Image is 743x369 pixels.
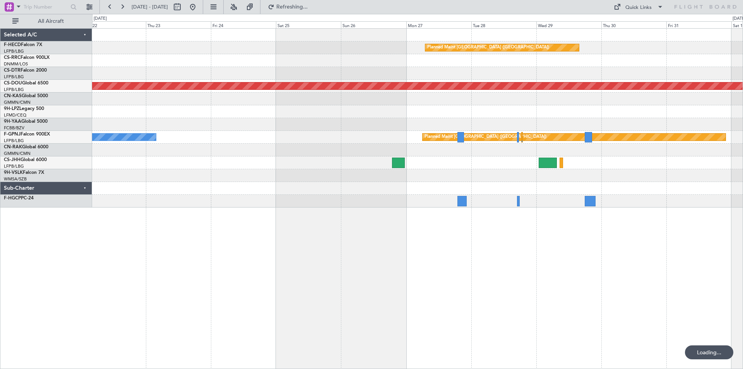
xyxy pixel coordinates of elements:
div: Mon 27 [406,21,471,28]
span: 9H-LPZ [4,106,19,111]
a: DNMM/LOS [4,61,28,67]
a: LFPB/LBG [4,87,24,93]
div: Sun 26 [341,21,406,28]
a: CN-RAKGlobal 6000 [4,145,48,149]
button: Quick Links [610,1,667,13]
a: F-HECDFalcon 7X [4,43,42,47]
a: 9H-VSLKFalcon 7X [4,170,44,175]
div: Planned Maint [GEOGRAPHIC_DATA] ([GEOGRAPHIC_DATA]) [425,131,546,143]
a: WMSA/SZB [4,176,27,182]
a: LFPB/LBG [4,48,24,54]
button: Refreshing... [264,1,311,13]
a: CN-KASGlobal 5000 [4,94,48,98]
div: Fri 31 [666,21,731,28]
span: CS-JHH [4,158,21,162]
a: FCBB/BZV [4,125,24,131]
div: Tue 28 [471,21,536,28]
div: Loading... [685,345,733,359]
span: CS-DTR [4,68,21,73]
a: 9H-YAAGlobal 5000 [4,119,48,124]
span: 9H-YAA [4,119,21,124]
div: Wed 22 [81,21,146,28]
a: GMMN/CMN [4,151,31,156]
a: F-HGCPPC-24 [4,196,34,201]
div: Sat 25 [276,21,341,28]
div: Quick Links [625,4,652,12]
div: Fri 24 [211,21,276,28]
a: GMMN/CMN [4,100,31,105]
span: CS-RRC [4,55,21,60]
a: 9H-LPZLegacy 500 [4,106,44,111]
span: Refreshing... [276,4,308,10]
div: [DATE] [94,15,107,22]
span: F-HGCP [4,196,21,201]
a: LFPB/LBG [4,138,24,144]
span: CN-KAS [4,94,22,98]
a: LFMD/CEQ [4,112,26,118]
span: All Aircraft [20,19,82,24]
div: Planned Maint [GEOGRAPHIC_DATA] ([GEOGRAPHIC_DATA]) [427,42,549,53]
a: CS-DTRFalcon 2000 [4,68,47,73]
span: CS-DOU [4,81,22,86]
span: F-HECD [4,43,21,47]
div: Thu 23 [146,21,211,28]
input: Trip Number [24,1,68,13]
a: LFPB/LBG [4,163,24,169]
span: [DATE] - [DATE] [132,3,168,10]
a: CS-JHHGlobal 6000 [4,158,47,162]
div: Thu 30 [601,21,666,28]
span: CN-RAK [4,145,22,149]
a: F-GPNJFalcon 900EX [4,132,50,137]
span: F-GPNJ [4,132,21,137]
span: 9H-VSLK [4,170,23,175]
div: Wed 29 [536,21,601,28]
button: All Aircraft [9,15,84,27]
a: LFPB/LBG [4,74,24,80]
a: CS-DOUGlobal 6500 [4,81,48,86]
a: CS-RRCFalcon 900LX [4,55,50,60]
